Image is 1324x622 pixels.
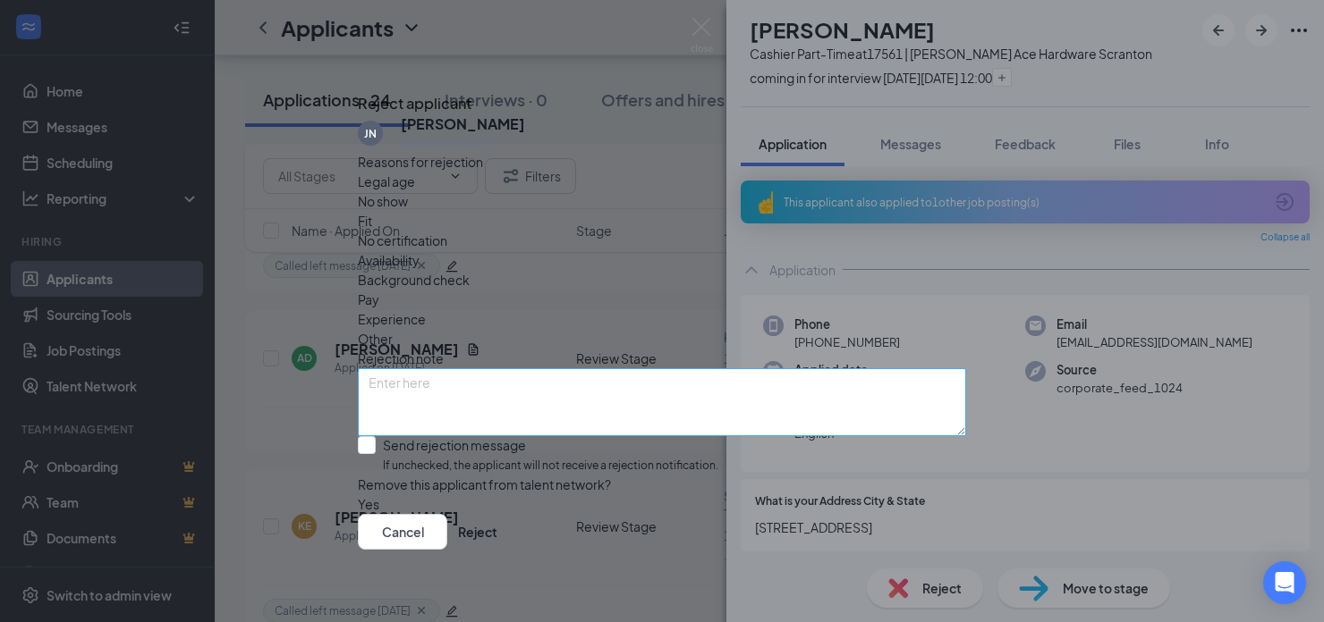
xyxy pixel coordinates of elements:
[358,250,420,270] span: Availability
[358,270,470,290] span: Background check
[364,126,377,141] div: JN
[358,329,393,349] span: Other
[358,154,483,170] span: Reasons for rejection
[358,309,426,329] span: Experience
[358,92,471,115] h3: Reject applicant
[401,114,525,134] h5: [PERSON_NAME]
[401,134,525,152] div: Applied on [DATE]
[358,172,415,191] span: Legal age
[358,231,447,250] span: No certification
[358,350,444,366] span: Rejection note
[358,191,408,211] span: No show
[358,514,447,550] button: Cancel
[458,514,497,550] button: Reject
[358,290,379,309] span: Pay
[1263,561,1306,604] div: Open Intercom Messenger
[358,211,372,231] span: Fit
[358,476,611,492] span: Remove this applicant from talent network?
[358,494,379,514] span: Yes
